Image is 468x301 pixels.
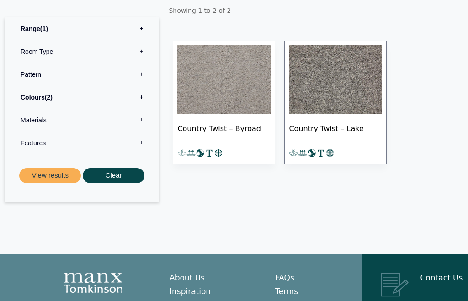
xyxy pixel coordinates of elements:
a: Terms [275,287,298,296]
p: Showing 1 to 2 of 2 [168,2,463,20]
button: View results [19,169,81,184]
button: Clear [83,169,144,184]
a: Contact Us [420,274,463,283]
a: Inspiration [170,287,211,296]
label: Materials [11,109,152,132]
label: Features [11,132,152,155]
label: Room Type [11,41,152,63]
img: Manx Tomkinson Logo [64,273,122,293]
span: Country Twist – Lake [289,117,382,149]
span: Country Twist – Byroad [177,117,271,149]
a: Country Twist – Lake [284,41,387,165]
a: FAQs [275,274,294,283]
span: 2 [45,94,53,101]
span: 1 [40,26,48,33]
label: Range [11,18,152,41]
label: Pattern [11,63,152,86]
a: Country Twist – Byroad [173,41,275,165]
a: About Us [170,274,205,283]
label: Colours [11,86,152,109]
